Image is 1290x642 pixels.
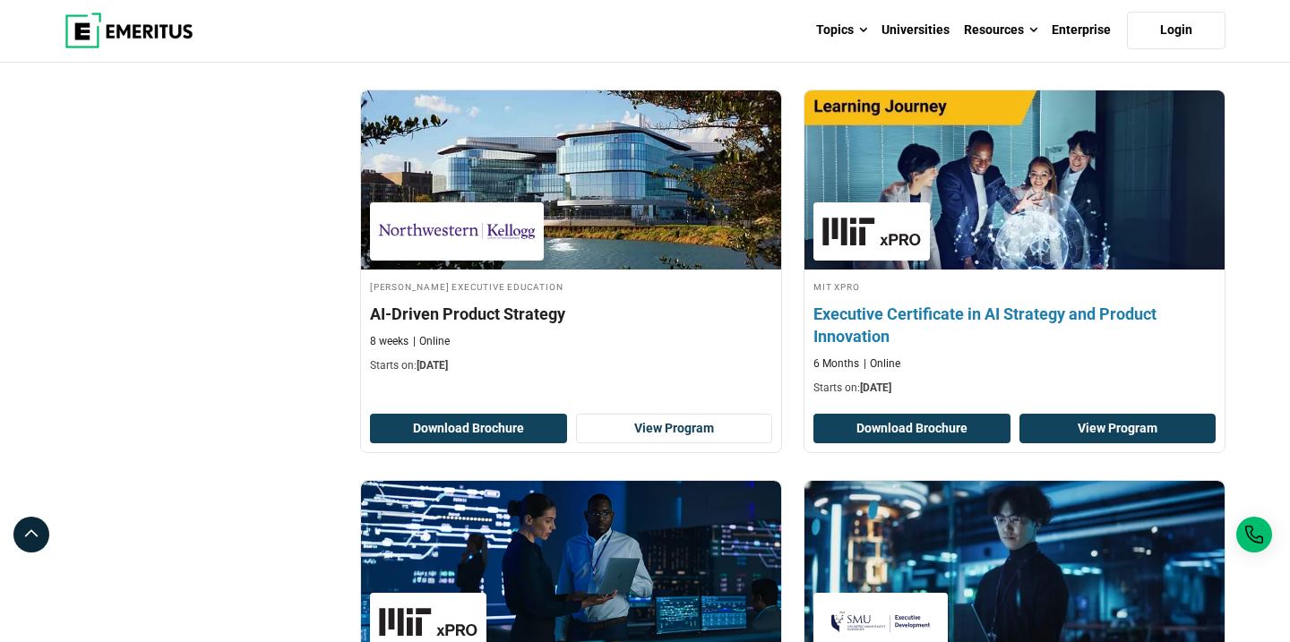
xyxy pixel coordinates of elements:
p: Starts on: [813,381,1216,396]
img: MIT xPRO [379,602,477,642]
button: Download Brochure [370,414,567,444]
img: Executive Certificate in AI Strategy and Product Innovation | Online AI and Machine Learning Course [784,81,1246,278]
img: AI-Driven Product Strategy | Online AI and Machine Learning Course [361,90,781,270]
img: MIT xPRO [822,211,921,252]
a: View Program [576,414,773,444]
p: Online [413,334,450,349]
h4: AI-Driven Product Strategy [370,303,772,325]
img: Kellogg Executive Education [379,211,535,252]
a: Login [1127,12,1225,49]
span: [DATE] [860,381,891,394]
p: Online [864,356,900,372]
p: 6 Months [813,356,859,372]
a: View Program [1019,414,1217,444]
h4: MIT xPRO [813,278,1216,294]
p: Starts on: [370,358,772,373]
button: Download Brochure [813,414,1010,444]
a: AI and Machine Learning Course by MIT xPRO - November 13, 2025 MIT xPRO MIT xPRO Executive Certif... [804,90,1225,405]
img: Singapore Management University [822,602,939,642]
span: [DATE] [417,359,448,372]
h4: [PERSON_NAME] Executive Education [370,278,772,294]
h4: Executive Certificate in AI Strategy and Product Innovation [813,303,1216,347]
a: AI and Machine Learning Course by Kellogg Executive Education - October 30, 2025 Kellogg Executiv... [361,90,781,382]
p: 8 weeks [370,334,408,349]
